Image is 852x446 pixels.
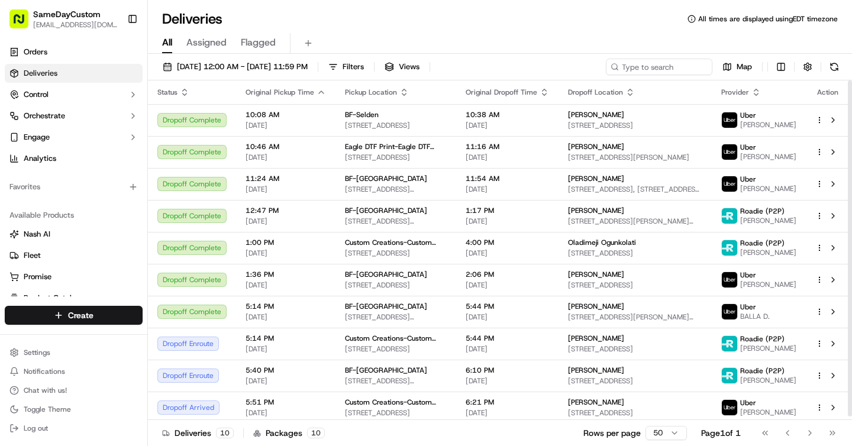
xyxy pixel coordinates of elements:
[722,112,737,128] img: uber-new-logo.jpeg
[246,174,326,183] span: 11:24 AM
[399,62,419,72] span: Views
[24,132,50,143] span: Engage
[737,62,752,72] span: Map
[466,185,549,194] span: [DATE]
[246,312,326,322] span: [DATE]
[568,110,624,119] span: [PERSON_NAME]
[343,62,364,72] span: Filters
[568,248,702,258] span: [STREET_ADDRESS]
[740,344,796,353] span: [PERSON_NAME]
[740,206,785,216] span: Roadie (P2P)
[33,8,101,20] button: SameDayCustom
[466,366,549,375] span: 6:10 PM
[253,427,325,439] div: Packages
[568,397,624,407] span: [PERSON_NAME]
[246,238,326,247] span: 1:00 PM
[345,280,447,290] span: [STREET_ADDRESS]
[24,293,80,303] span: Product Catalog
[5,43,143,62] a: Orders
[568,153,702,162] span: [STREET_ADDRESS][PERSON_NAME]
[33,20,118,30] span: [EMAIL_ADDRESS][DOMAIN_NAME]
[24,386,67,395] span: Chat with us!
[24,68,57,79] span: Deliveries
[568,344,702,354] span: [STREET_ADDRESS]
[246,121,326,130] span: [DATE]
[466,334,549,343] span: 5:44 PM
[246,270,326,279] span: 1:36 PM
[568,270,624,279] span: [PERSON_NAME]
[466,248,549,258] span: [DATE]
[466,216,549,226] span: [DATE]
[345,216,447,226] span: [STREET_ADDRESS][PERSON_NAME]
[24,229,50,240] span: Nash AI
[24,250,41,261] span: Fleet
[246,302,326,311] span: 5:14 PM
[568,88,623,97] span: Dropoff Location
[740,216,796,225] span: [PERSON_NAME]
[466,110,549,119] span: 10:38 AM
[246,185,326,194] span: [DATE]
[9,229,138,240] a: Nash AI
[740,152,796,161] span: [PERSON_NAME]
[345,376,447,386] span: [STREET_ADDRESS][PERSON_NAME]
[246,366,326,375] span: 5:40 PM
[246,408,326,418] span: [DATE]
[246,88,314,97] span: Original Pickup Time
[345,88,397,97] span: Pickup Location
[5,225,143,244] button: Nash AI
[246,376,326,386] span: [DATE]
[345,302,427,311] span: BF-[GEOGRAPHIC_DATA]
[568,185,702,194] span: [STREET_ADDRESS], [STREET_ADDRESS][US_STATE]
[568,312,702,322] span: [STREET_ADDRESS][PERSON_NAME][US_STATE]
[466,376,549,386] span: [DATE]
[466,121,549,130] span: [DATE]
[568,174,624,183] span: [PERSON_NAME]
[466,174,549,183] span: 11:54 AM
[606,59,712,75] input: Type to search
[24,89,49,100] span: Control
[740,120,796,130] span: [PERSON_NAME]
[345,366,427,375] span: BF-[GEOGRAPHIC_DATA]
[568,142,624,151] span: [PERSON_NAME]
[162,9,222,28] h1: Deliveries
[568,302,624,311] span: [PERSON_NAME]
[722,176,737,192] img: uber-new-logo.jpeg
[5,128,143,147] button: Engage
[157,59,313,75] button: [DATE] 12:00 AM - [DATE] 11:59 PM
[826,59,843,75] button: Refresh
[568,280,702,290] span: [STREET_ADDRESS]
[466,88,537,97] span: Original Dropoff Time
[241,35,276,50] span: Flagged
[568,206,624,215] span: [PERSON_NAME]
[5,420,143,437] button: Log out
[5,149,143,168] a: Analytics
[5,5,122,33] button: SameDayCustom[EMAIL_ADDRESS][DOMAIN_NAME]
[345,185,447,194] span: [STREET_ADDRESS][US_STATE]
[68,309,93,321] span: Create
[307,428,325,438] div: 10
[323,59,369,75] button: Filters
[345,344,447,354] span: [STREET_ADDRESS]
[246,334,326,343] span: 5:14 PM
[5,289,143,308] button: Product Catalog
[5,246,143,265] button: Fleet
[246,153,326,162] span: [DATE]
[177,62,308,72] span: [DATE] 12:00 AM - [DATE] 11:59 PM
[5,306,143,325] button: Create
[24,405,71,414] span: Toggle Theme
[9,272,138,282] a: Promise
[466,302,549,311] span: 5:44 PM
[466,270,549,279] span: 2:06 PM
[568,238,636,247] span: Oladimeji Ogunkolati
[698,14,838,24] span: All times are displayed using EDT timezone
[24,424,48,433] span: Log out
[246,344,326,354] span: [DATE]
[722,400,737,415] img: uber-new-logo.jpeg
[740,174,756,184] span: Uber
[24,47,47,57] span: Orders
[379,59,425,75] button: Views
[740,334,785,344] span: Roadie (P2P)
[345,142,447,151] span: Eagle DTF Print-Eagle DTF Print
[568,408,702,418] span: [STREET_ADDRESS]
